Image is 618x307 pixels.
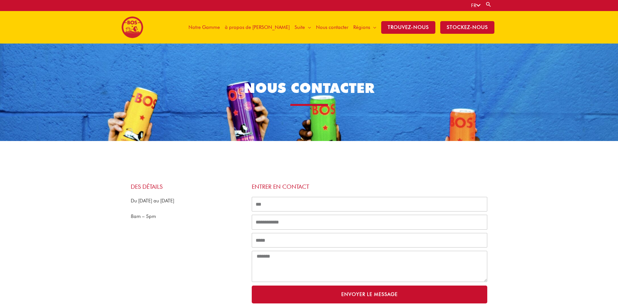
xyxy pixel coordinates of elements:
span: à propos de [PERSON_NAME] [225,18,290,37]
nav: Site Navigation [181,11,497,44]
a: FR [471,3,480,8]
span: Nous contacter [316,18,348,37]
h1: NOUS CONTACTER [215,79,403,98]
a: Notre Gamme [186,11,222,44]
span: 8am – 5pm [131,213,156,219]
h4: des détails [131,183,245,190]
a: Suite [292,11,313,44]
a: Nous contacter [313,11,351,44]
a: TROUVEZ-NOUS [379,11,438,44]
span: Régions [353,18,370,37]
span: Notre Gamme [188,18,220,37]
a: stockez-nous [438,11,497,44]
a: à propos de [PERSON_NAME] [222,11,292,44]
span: TROUVEZ-NOUS [381,21,435,34]
a: Régions [351,11,379,44]
span: Envoyer le message [341,292,398,297]
h4: entrer en contact [252,183,488,190]
img: BOS logo finals-200px [121,16,143,38]
form: ContactUs [252,197,488,307]
span: Suite [295,18,305,37]
span: Du [DATE] au [DATE] [131,198,174,204]
a: Search button [485,1,492,7]
span: stockez-nous [440,21,494,34]
button: Envoyer le message [252,286,488,303]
